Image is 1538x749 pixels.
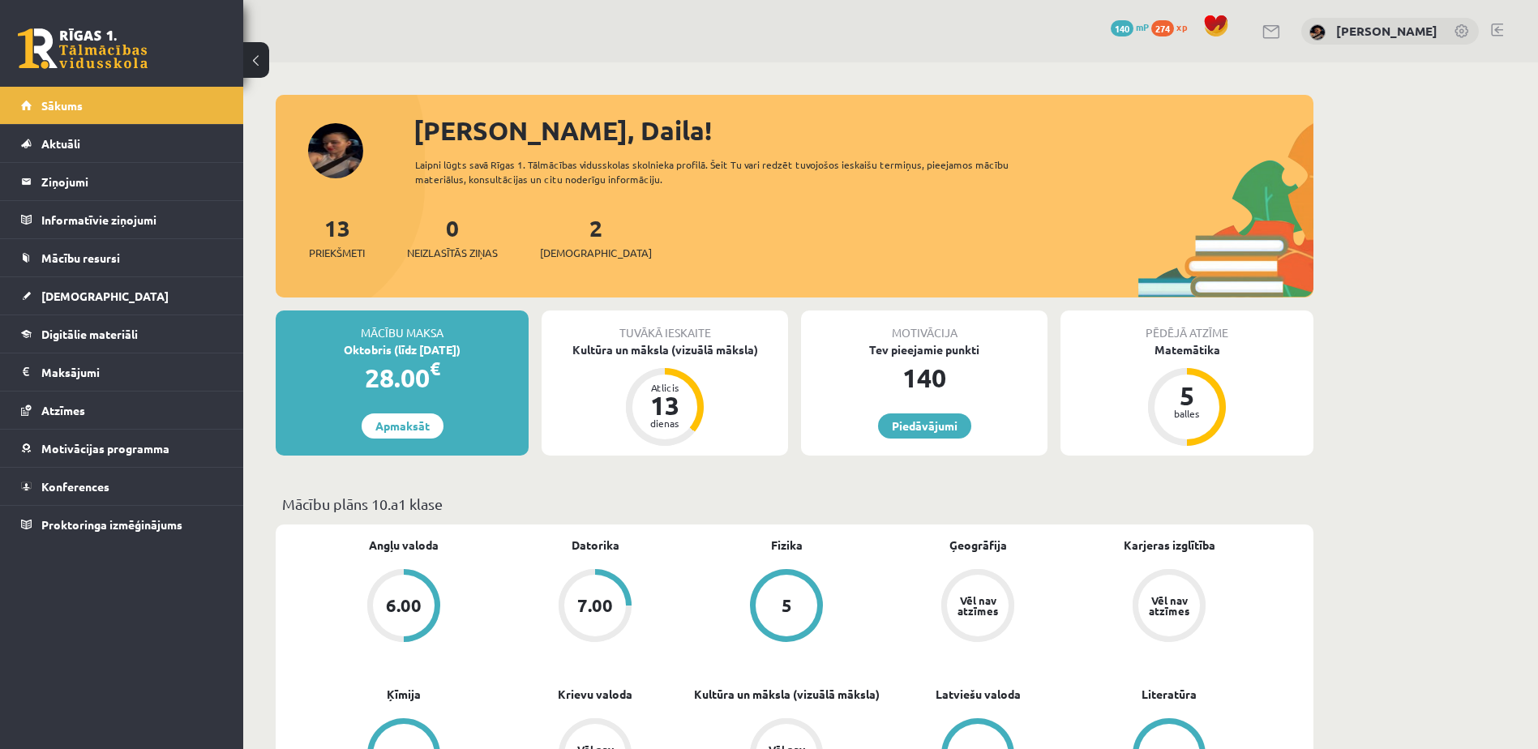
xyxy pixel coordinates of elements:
div: Pēdējā atzīme [1060,310,1313,341]
div: Laipni lūgts savā Rīgas 1. Tālmācības vidusskolas skolnieka profilā. Šeit Tu vari redzēt tuvojošo... [415,157,1038,186]
a: 13Priekšmeti [309,213,365,261]
p: Mācību plāns 10.a1 klase [282,493,1307,515]
a: Datorika [572,537,619,554]
span: Atzīmes [41,403,85,417]
a: Matemātika 5 balles [1060,341,1313,448]
span: 140 [1111,20,1133,36]
a: Kultūra un māksla (vizuālā māksla) Atlicis 13 dienas [542,341,788,448]
a: Piedāvājumi [878,413,971,439]
a: Informatīvie ziņojumi [21,201,223,238]
a: [DEMOGRAPHIC_DATA] [21,277,223,315]
a: Sākums [21,87,223,124]
div: 7.00 [577,597,613,614]
a: Ziņojumi [21,163,223,200]
div: Kultūra un māksla (vizuālā māksla) [542,341,788,358]
a: Ķīmija [387,686,421,703]
div: 140 [801,358,1047,397]
div: Matemātika [1060,341,1313,358]
div: [PERSON_NAME], Daila! [413,111,1313,150]
div: 5 [1163,383,1211,409]
span: mP [1136,20,1149,33]
a: 6.00 [308,569,499,645]
span: Konferences [41,479,109,494]
div: Oktobris (līdz [DATE]) [276,341,529,358]
span: Motivācijas programma [41,441,169,456]
span: 274 [1151,20,1174,36]
span: Mācību resursi [41,250,120,265]
a: 5 [691,569,882,645]
a: Rīgas 1. Tālmācības vidusskola [18,28,148,69]
img: Daila Kronberga [1309,24,1326,41]
a: 0Neizlasītās ziņas [407,213,498,261]
legend: Maksājumi [41,353,223,391]
legend: Informatīvie ziņojumi [41,201,223,238]
div: Vēl nav atzīmes [1146,595,1192,616]
a: Konferences [21,468,223,505]
a: Ģeogrāfija [949,537,1007,554]
span: Neizlasītās ziņas [407,245,498,261]
div: Vēl nav atzīmes [955,595,1000,616]
div: 28.00 [276,358,529,397]
a: Proktoringa izmēģinājums [21,506,223,543]
a: [PERSON_NAME] [1336,23,1437,39]
div: Tev pieejamie punkti [801,341,1047,358]
div: 13 [640,392,689,418]
span: Priekšmeti [309,245,365,261]
span: Digitālie materiāli [41,327,138,341]
a: Kultūra un māksla (vizuālā māksla) [694,686,880,703]
legend: Ziņojumi [41,163,223,200]
a: 140 mP [1111,20,1149,33]
a: Atzīmes [21,392,223,429]
div: Tuvākā ieskaite [542,310,788,341]
a: 2[DEMOGRAPHIC_DATA] [540,213,652,261]
span: [DEMOGRAPHIC_DATA] [41,289,169,303]
div: Motivācija [801,310,1047,341]
a: Karjeras izglītība [1124,537,1215,554]
span: xp [1176,20,1187,33]
a: Motivācijas programma [21,430,223,467]
div: Mācību maksa [276,310,529,341]
a: Mācību resursi [21,239,223,276]
div: 6.00 [386,597,422,614]
div: balles [1163,409,1211,418]
a: Apmaksāt [362,413,443,439]
div: dienas [640,418,689,428]
span: € [430,357,440,380]
a: Angļu valoda [369,537,439,554]
span: Proktoringa izmēģinājums [41,517,182,532]
span: Sākums [41,98,83,113]
a: Vēl nav atzīmes [882,569,1073,645]
a: Vēl nav atzīmes [1073,569,1265,645]
a: Krievu valoda [558,686,632,703]
div: 5 [782,597,792,614]
a: Literatūra [1142,686,1197,703]
a: 274 xp [1151,20,1195,33]
span: [DEMOGRAPHIC_DATA] [540,245,652,261]
a: Latviešu valoda [936,686,1021,703]
a: Fizika [771,537,803,554]
a: Aktuāli [21,125,223,162]
a: Maksājumi [21,353,223,391]
div: Atlicis [640,383,689,392]
a: 7.00 [499,569,691,645]
span: Aktuāli [41,136,80,151]
a: Digitālie materiāli [21,315,223,353]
